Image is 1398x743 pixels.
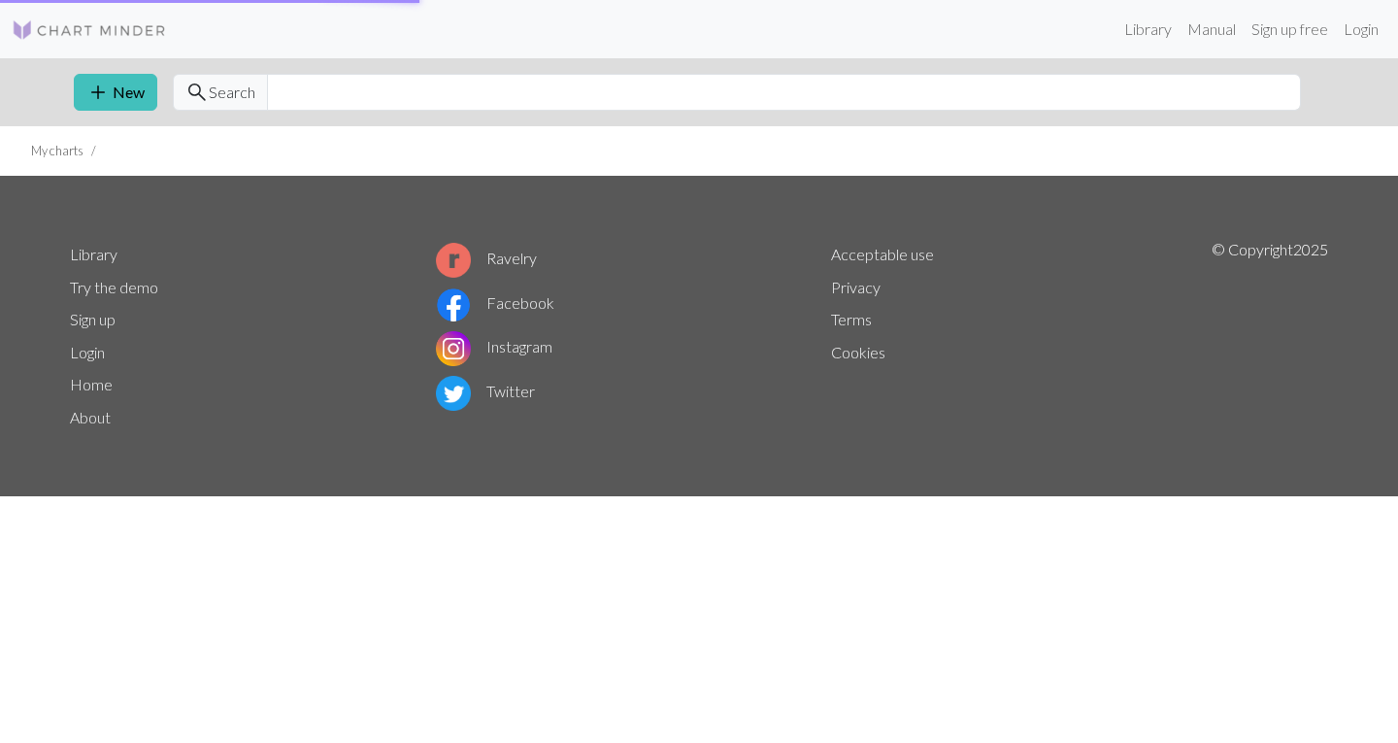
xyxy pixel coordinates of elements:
[70,245,117,263] a: Library
[436,337,552,355] a: Instagram
[12,18,167,42] img: Logo
[436,243,471,278] img: Ravelry logo
[185,79,209,106] span: search
[70,408,111,426] a: About
[1212,238,1328,434] p: © Copyright 2025
[70,310,116,328] a: Sign up
[1244,10,1336,49] a: Sign up free
[831,278,881,296] a: Privacy
[70,278,158,296] a: Try the demo
[831,343,885,361] a: Cookies
[1180,10,1244,49] a: Manual
[70,343,105,361] a: Login
[436,376,471,411] img: Twitter logo
[831,310,872,328] a: Terms
[831,245,934,263] a: Acceptable use
[1336,10,1386,49] a: Login
[74,74,157,111] a: New
[1116,10,1180,49] a: Library
[436,249,537,267] a: Ravelry
[436,331,471,366] img: Instagram logo
[86,79,110,106] span: add
[70,375,113,393] a: Home
[436,287,471,322] img: Facebook logo
[436,382,535,400] a: Twitter
[436,293,554,312] a: Facebook
[31,142,83,160] li: My charts
[209,81,255,104] span: Search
